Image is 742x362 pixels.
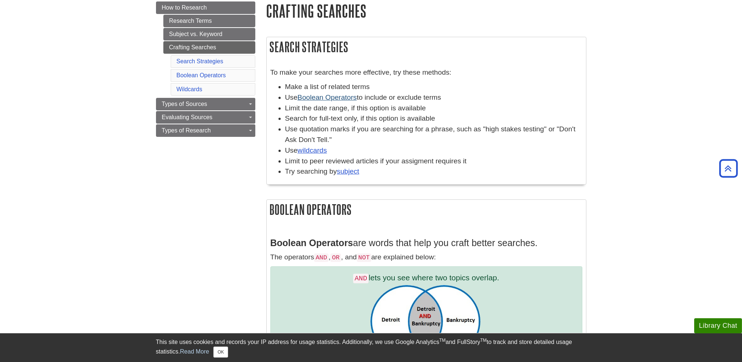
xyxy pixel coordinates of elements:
[156,98,255,110] a: Types of Sources
[480,338,487,343] sup: TM
[285,124,582,145] li: Use quotation marks if you are searching for a phrase, such as "high stakes testing" or "Don't As...
[285,92,582,103] li: Use to include or exclude terms
[370,285,482,359] img: Detroit AND bankruptcy finds everything that has both the term "Detroit" and the term "bankruptcy"
[163,15,255,27] a: Research Terms
[213,347,228,358] button: Close
[270,67,582,78] p: To make your searches more effective, try these methods:
[267,200,586,219] h2: Boolean Operators
[162,101,207,107] span: Types of Sources
[298,93,357,101] a: Boolean Operators
[156,1,255,137] div: Guide Page Menu
[156,338,586,358] div: This site uses cookies and records your IP address for usage statistics. Additionally, we use Goo...
[180,348,209,355] a: Read More
[330,253,341,262] code: OR
[266,1,586,20] h1: Crafting Searches
[270,238,582,248] h3: are words that help you craft better searches.
[177,86,202,92] a: Wildcards
[156,111,255,124] a: Evaluating Sources
[298,146,327,154] a: wildcards
[162,114,213,120] span: Evaluating Sources
[353,274,369,283] code: AND
[285,82,582,92] li: Make a list of related terms
[163,28,255,40] a: Subject vs. Keyword
[285,145,582,156] li: Use
[717,163,740,173] a: Back to Top
[694,318,742,333] button: Library Chat
[177,58,223,64] a: Search Strategies
[285,156,582,167] li: Limit to peer reviewed articles if your assigment requires it
[162,4,207,11] span: How to Research
[156,124,255,137] a: Types of Research
[285,103,582,114] li: Limit the date range, if this option is available
[285,113,582,124] li: Search for full-text only, if this option is available
[357,253,371,262] code: NOT
[270,252,582,263] p: The operators , , and are explained below:
[337,167,359,175] a: subject
[439,338,445,343] sup: TM
[267,37,586,57] h2: Search Strategies
[270,238,353,248] strong: Boolean Operators
[163,41,255,54] a: Crafting Searches
[177,72,226,78] a: Boolean Operators
[276,272,576,283] p: lets you see where two topics overlap.
[156,1,255,14] a: How to Research
[285,166,582,177] li: Try searching by
[162,127,211,134] span: Types of Research
[314,253,329,262] code: AND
